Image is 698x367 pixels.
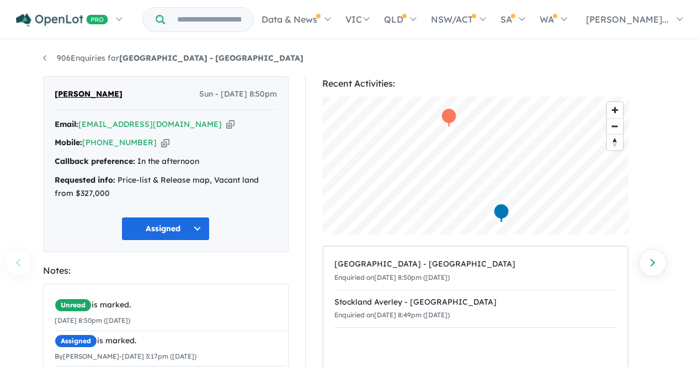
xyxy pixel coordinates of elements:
[161,137,169,148] button: Copy
[43,53,303,63] a: 906Enquiries for[GEOGRAPHIC_DATA] - [GEOGRAPHIC_DATA]
[55,174,277,200] div: Price-list & Release map, Vacant land from $327,000
[43,263,289,278] div: Notes:
[322,76,628,91] div: Recent Activities:
[55,299,92,312] span: Unread
[16,13,108,27] img: Openlot PRO Logo White
[167,8,251,31] input: Try estate name, suburb, builder or developer
[607,134,623,150] button: Reset bearing to north
[607,135,623,150] span: Reset bearing to north
[43,52,656,65] nav: breadcrumb
[82,137,157,147] a: [PHONE_NUMBER]
[607,118,623,134] button: Zoom out
[334,311,450,319] small: Enquiried on [DATE] 8:49pm ([DATE])
[55,334,97,348] span: Assigned
[55,316,130,325] small: [DATE] 8:50pm ([DATE])
[607,102,623,118] button: Zoom in
[334,290,616,328] a: Stockland Averley - [GEOGRAPHIC_DATA]Enquiried on[DATE] 8:49pm ([DATE])
[55,299,285,312] div: is marked.
[55,352,196,360] small: By [PERSON_NAME] - [DATE] 3:17pm ([DATE])
[334,252,616,290] a: [GEOGRAPHIC_DATA] - [GEOGRAPHIC_DATA]Enquiried on[DATE] 8:50pm ([DATE])
[334,273,450,281] small: Enquiried on [DATE] 8:50pm ([DATE])
[55,334,285,348] div: is marked.
[586,14,669,25] span: [PERSON_NAME]...
[226,119,235,130] button: Copy
[322,97,628,235] canvas: Map
[493,203,509,224] div: Map marker
[55,119,78,129] strong: Email:
[55,155,277,168] div: In the afternoon
[119,53,303,63] strong: [GEOGRAPHIC_DATA] - [GEOGRAPHIC_DATA]
[334,296,616,309] div: Stockland Averley - [GEOGRAPHIC_DATA]
[55,175,115,185] strong: Requested info:
[334,258,616,271] div: [GEOGRAPHIC_DATA] - [GEOGRAPHIC_DATA]
[607,119,623,134] span: Zoom out
[55,156,135,166] strong: Callback preference:
[55,88,122,101] span: [PERSON_NAME]
[78,119,222,129] a: [EMAIL_ADDRESS][DOMAIN_NAME]
[440,108,457,128] div: Map marker
[121,217,210,241] button: Assigned
[55,137,82,147] strong: Mobile:
[199,88,277,101] span: Sun - [DATE] 8:50pm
